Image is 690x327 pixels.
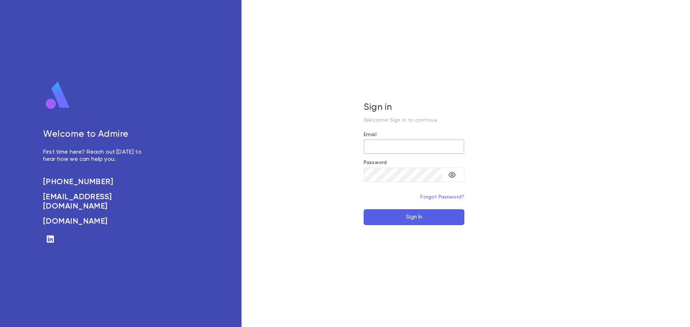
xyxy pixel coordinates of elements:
[364,102,464,113] h5: Sign in
[43,217,149,226] a: [DOMAIN_NAME]
[43,192,149,211] a: [EMAIL_ADDRESS][DOMAIN_NAME]
[364,160,387,165] label: Password
[420,195,464,200] a: Forgot Password?
[445,168,459,182] button: toggle password visibility
[43,129,149,140] h5: Welcome to Admire
[364,209,464,225] button: Sign In
[43,177,149,187] a: [PHONE_NUMBER]
[43,81,73,110] img: logo
[364,132,377,137] label: Email
[364,117,464,123] p: Welcome! Sign in to continue.
[43,149,149,163] p: First time here? Reach out [DATE] to hear how we can help you.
